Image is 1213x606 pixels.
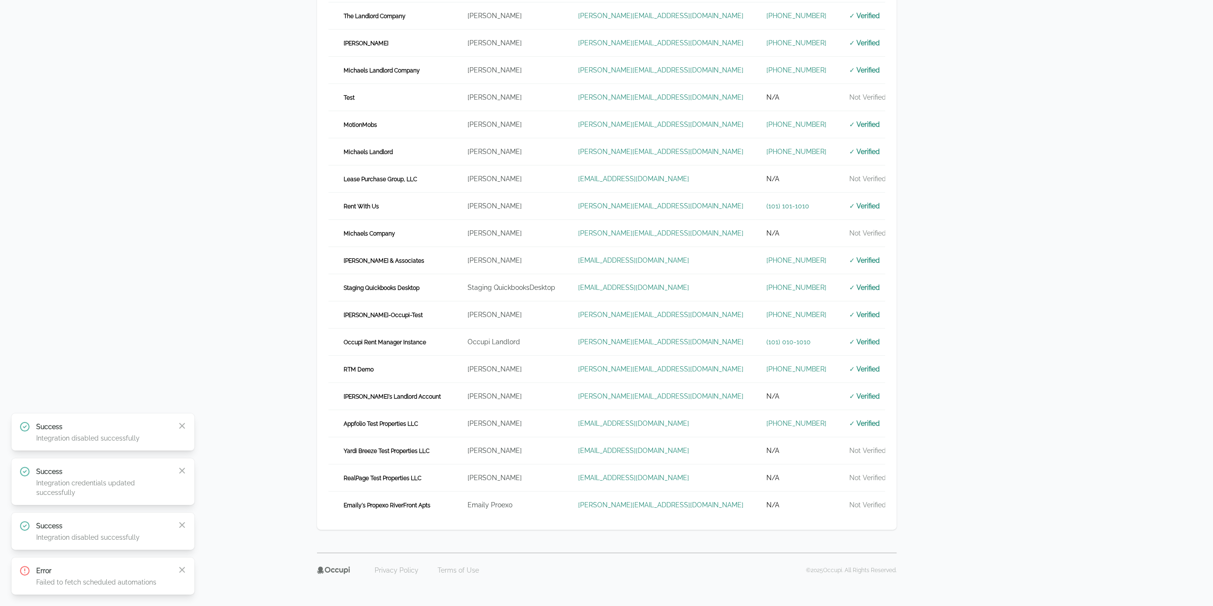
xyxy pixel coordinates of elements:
span: [PERSON_NAME]-Occupi-Test [340,310,427,320]
td: N/A [755,492,838,519]
span: ✓ Verified [849,257,880,264]
p: Success [36,467,170,476]
a: [PHONE_NUMBER] [766,121,826,128]
a: [PHONE_NUMBER] [766,39,826,47]
p: Failed to fetch scheduled automations [36,577,170,587]
span: Michaels Landlord Company [340,66,424,75]
td: Emaily Proexo [456,492,567,519]
span: Not Verified [849,501,886,509]
span: ✓ Verified [849,39,880,47]
td: N/A [755,464,838,492]
a: [EMAIL_ADDRESS][DOMAIN_NAME] [578,175,689,183]
td: [PERSON_NAME] [456,464,567,492]
a: [PHONE_NUMBER] [766,148,826,155]
a: [PHONE_NUMBER] [766,311,826,318]
a: [PHONE_NUMBER] [766,12,826,20]
span: RealPage Test Properties LLC [340,473,425,483]
span: ✓ Verified [849,311,880,318]
span: [PERSON_NAME] [340,39,392,48]
td: [PERSON_NAME] [456,247,567,274]
a: [PHONE_NUMBER] [766,365,826,373]
span: ✓ Verified [849,12,880,20]
span: Not Verified [849,229,886,237]
a: [PHONE_NUMBER] [766,66,826,74]
td: N/A [755,165,838,193]
a: [EMAIL_ADDRESS][DOMAIN_NAME] [578,420,689,427]
span: Not Verified [849,447,886,454]
td: [PERSON_NAME] [456,2,567,30]
td: N/A [755,220,838,247]
p: © 2025 Occupi. All Rights Reserved. [806,566,897,574]
p: Integration disabled successfully [36,433,170,443]
span: Emaily's Propexo RiverFront Apts [340,501,434,510]
span: MotionMobs [340,120,381,130]
td: [PERSON_NAME] [456,138,567,165]
span: ✓ Verified [849,284,880,291]
span: Yardi Breeze Test Properties LLC [340,446,433,456]
a: [EMAIL_ADDRESS][DOMAIN_NAME] [578,447,689,454]
td: Occupi Landlord [456,329,567,356]
td: Staging QuickbooksDesktop [456,274,567,301]
a: [PERSON_NAME][EMAIL_ADDRESS][DOMAIN_NAME] [578,338,744,346]
td: N/A [755,437,838,464]
td: [PERSON_NAME] [456,111,567,138]
span: ✓ Verified [849,148,880,155]
span: ✓ Verified [849,121,880,128]
span: Test [340,93,358,103]
span: Appfolio Test Properties LLC [340,419,422,429]
span: ✓ Verified [849,420,880,427]
a: [PERSON_NAME][EMAIL_ADDRESS][DOMAIN_NAME] [578,392,744,400]
a: [EMAIL_ADDRESS][DOMAIN_NAME] [578,474,689,482]
td: [PERSON_NAME] [456,301,567,329]
td: N/A [755,383,838,410]
span: RTM Demo [340,365,377,374]
a: [PERSON_NAME][EMAIL_ADDRESS][DOMAIN_NAME] [578,12,744,20]
p: Success [36,521,170,531]
a: [PERSON_NAME][EMAIL_ADDRESS][DOMAIN_NAME] [578,501,744,509]
span: ✓ Verified [849,338,880,346]
span: ✓ Verified [849,66,880,74]
td: [PERSON_NAME] [456,165,567,193]
a: [PERSON_NAME][EMAIL_ADDRESS][DOMAIN_NAME] [578,311,744,318]
span: ✓ Verified [849,202,880,210]
span: Not Verified [849,474,886,482]
td: [PERSON_NAME] [456,220,567,247]
a: [PERSON_NAME][EMAIL_ADDRESS][DOMAIN_NAME] [578,229,744,237]
a: [EMAIL_ADDRESS][DOMAIN_NAME] [578,257,689,264]
span: Staging Quickbooks Desktop [340,283,423,293]
span: Michaels Landlord [340,147,397,157]
a: [PERSON_NAME][EMAIL_ADDRESS][DOMAIN_NAME] [578,93,744,101]
p: Success [36,422,170,431]
span: Occupi Rent Manager Instance [340,338,430,347]
span: [PERSON_NAME]'s Landlord Account [340,392,445,401]
td: [PERSON_NAME] [456,410,567,437]
a: [PERSON_NAME][EMAIL_ADDRESS][DOMAIN_NAME] [578,66,744,74]
a: Privacy Policy [369,563,424,578]
span: Michaels Company [340,229,399,238]
td: [PERSON_NAME] [456,437,567,464]
a: [PERSON_NAME][EMAIL_ADDRESS][DOMAIN_NAME] [578,39,744,47]
span: Not Verified [849,175,886,183]
td: [PERSON_NAME] [456,356,567,383]
span: Rent With Us [340,202,383,211]
a: [PERSON_NAME][EMAIL_ADDRESS][DOMAIN_NAME] [578,148,744,155]
a: (101) 101-1010 [766,202,809,210]
a: [PHONE_NUMBER] [766,420,826,427]
a: [PERSON_NAME][EMAIL_ADDRESS][DOMAIN_NAME] [578,202,744,210]
span: Lease Purchase Group, LLC [340,175,421,184]
span: [PERSON_NAME] & Associates [340,256,428,266]
span: ✓ Verified [849,392,880,400]
td: [PERSON_NAME] [456,30,567,57]
span: The Landlord Company [340,11,409,21]
span: ✓ Verified [849,365,880,373]
td: [PERSON_NAME] [456,57,567,84]
td: [PERSON_NAME] [456,84,567,111]
a: [EMAIL_ADDRESS][DOMAIN_NAME] [578,284,689,291]
a: [PERSON_NAME][EMAIL_ADDRESS][DOMAIN_NAME] [578,365,744,373]
td: [PERSON_NAME] [456,193,567,220]
p: Integration disabled successfully [36,533,170,542]
td: [PERSON_NAME] [456,383,567,410]
a: Terms of Use [432,563,485,578]
td: N/A [755,84,838,111]
a: [PHONE_NUMBER] [766,284,826,291]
